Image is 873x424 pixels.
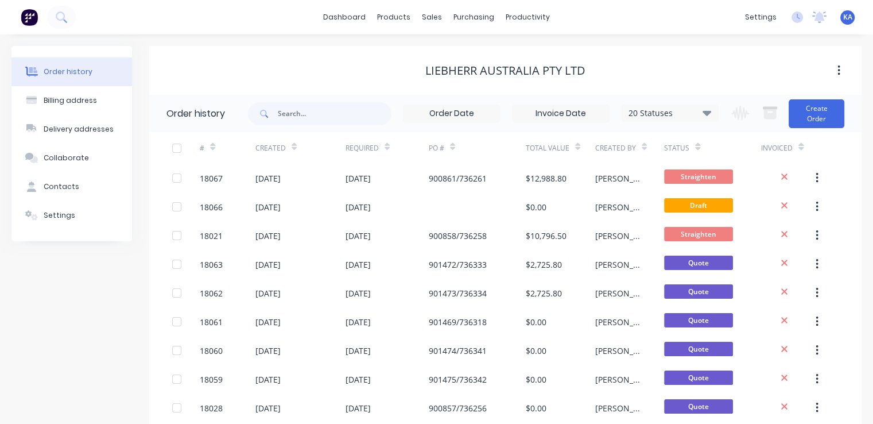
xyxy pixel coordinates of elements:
div: $10,796.50 [526,230,567,242]
div: [DATE] [346,201,371,213]
div: Created [255,143,286,153]
span: Straighten [664,169,733,184]
div: 900858/736258 [429,230,487,242]
div: [PERSON_NAME] [595,201,642,213]
div: purchasing [448,9,500,26]
div: Order history [44,67,92,77]
div: [DATE] [346,316,371,328]
div: $2,725.80 [526,259,562,271]
div: [DATE] [255,287,281,299]
div: [PERSON_NAME] [595,373,642,386]
div: [DATE] [346,287,371,299]
button: Delivery addresses [11,115,132,144]
div: 18060 [200,345,223,357]
div: [DATE] [346,402,371,414]
button: Billing address [11,86,132,115]
div: Invoiced [761,132,817,164]
button: Order history [11,57,132,86]
div: 20 Statuses [622,107,718,120]
span: Quote [664,256,733,270]
div: 18062 [200,287,223,299]
div: PO # [429,132,526,164]
div: [DATE] [346,345,371,357]
div: [PERSON_NAME] [595,402,642,414]
div: $2,725.80 [526,287,562,299]
div: [PERSON_NAME] [595,287,642,299]
div: [DATE] [255,230,281,242]
div: 901474/736341 [429,345,487,357]
img: Factory [21,9,38,26]
div: $0.00 [526,373,546,386]
input: Search... [278,102,391,125]
div: [PERSON_NAME] [595,172,642,184]
div: Created By [595,143,636,153]
div: Total Value [526,143,569,153]
div: [DATE] [255,373,281,386]
div: sales [416,9,448,26]
div: [DATE] [255,201,281,213]
span: KA [843,12,852,22]
div: Status [664,143,689,153]
div: 901469/736318 [429,316,487,328]
input: Invoice Date [513,105,609,122]
div: 901475/736342 [429,373,487,386]
div: 900857/736256 [429,402,487,414]
input: Order Date [403,105,500,122]
div: productivity [500,9,556,26]
div: 18061 [200,316,223,328]
div: 18028 [200,402,223,414]
div: settings [739,9,782,26]
div: 18067 [200,172,223,184]
div: Settings [44,210,75,221]
div: [DATE] [255,316,281,328]
div: Order history [166,107,225,121]
div: Created By [595,132,665,164]
div: $0.00 [526,402,546,414]
div: Collaborate [44,153,89,163]
div: Total Value [526,132,595,164]
div: Status [664,132,761,164]
div: products [371,9,416,26]
div: 18059 [200,373,223,386]
div: # [200,132,255,164]
div: Required [346,143,379,153]
div: [DATE] [255,402,281,414]
span: Quote [664,284,733,299]
div: [DATE] [346,259,371,271]
div: 901473/736334 [429,287,487,299]
a: dashboard [317,9,371,26]
div: Delivery addresses [44,124,114,134]
div: [DATE] [346,172,371,184]
div: [DATE] [255,259,281,271]
div: 900861/736261 [429,172,487,184]
div: 18066 [200,201,223,213]
button: Contacts [11,172,132,201]
span: Quote [664,342,733,356]
div: [PERSON_NAME] [595,345,642,357]
span: Straighten [664,227,733,241]
div: [PERSON_NAME] [595,316,642,328]
div: Contacts [44,182,79,192]
div: Required [346,132,429,164]
div: 18063 [200,259,223,271]
div: [DATE] [255,172,281,184]
span: Quote [664,371,733,385]
span: Quote [664,313,733,327]
div: [DATE] [255,345,281,357]
div: [PERSON_NAME] [595,230,642,242]
div: Liebherr Australia Pty Ltd [425,64,585,78]
button: Create Order [789,99,844,128]
div: [DATE] [346,230,371,242]
div: Created [255,132,346,164]
div: $0.00 [526,345,546,357]
button: Collaborate [11,144,132,172]
div: [PERSON_NAME] [595,259,642,271]
div: 901472/736333 [429,259,487,271]
div: $12,988.80 [526,172,567,184]
span: Draft [664,198,733,213]
div: # [200,143,204,153]
div: Billing address [44,95,97,106]
div: 18021 [200,230,223,242]
div: [DATE] [346,373,371,386]
div: $0.00 [526,316,546,328]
